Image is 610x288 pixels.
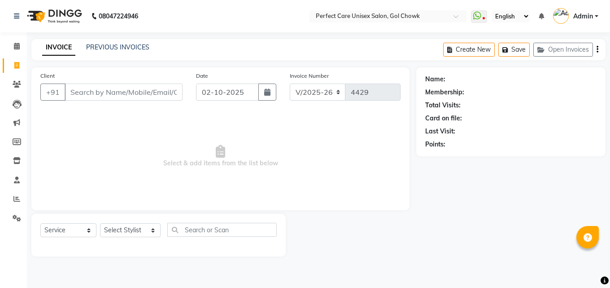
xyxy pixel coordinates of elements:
[99,4,138,29] b: 08047224946
[572,252,601,279] iframe: chat widget
[573,12,593,21] span: Admin
[533,43,593,57] button: Open Invoices
[40,111,401,201] span: Select & add items from the list below
[425,127,455,136] div: Last Visit:
[42,40,75,56] a: INVOICE
[443,43,495,57] button: Create New
[553,8,569,24] img: Admin
[425,140,445,149] div: Points:
[498,43,530,57] button: Save
[23,4,84,29] img: logo
[86,43,149,51] a: PREVIOUS INVOICES
[167,223,277,237] input: Search or Scan
[425,75,445,84] div: Name:
[425,101,461,110] div: Total Visits:
[290,72,329,80] label: Invoice Number
[425,88,464,97] div: Membership:
[40,72,55,80] label: Client
[65,84,183,101] input: Search by Name/Mobile/Email/Code
[40,84,65,101] button: +91
[196,72,208,80] label: Date
[425,114,462,123] div: Card on file:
